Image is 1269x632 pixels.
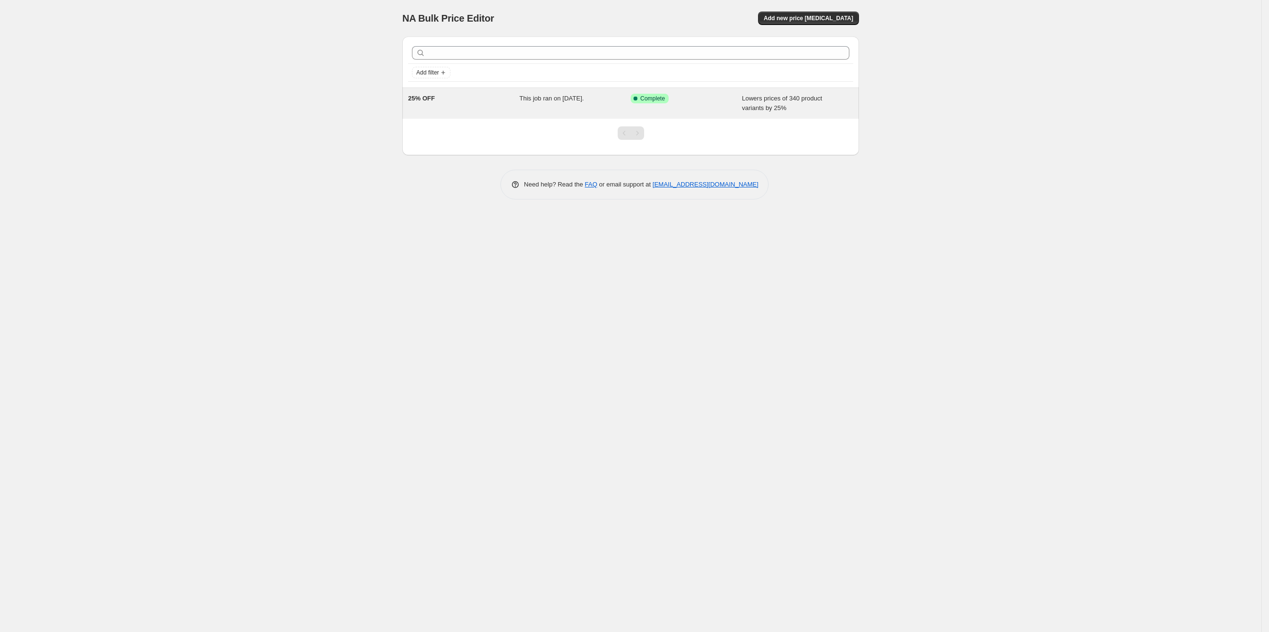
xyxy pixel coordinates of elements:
[742,95,822,112] span: Lowers prices of 340 product variants by 25%
[764,14,853,22] span: Add new price [MEDICAL_DATA]
[597,181,653,188] span: or email support at
[585,181,597,188] a: FAQ
[416,69,439,76] span: Add filter
[520,95,584,102] span: This job ran on [DATE].
[408,95,435,102] span: 25% OFF
[758,12,859,25] button: Add new price [MEDICAL_DATA]
[618,126,644,140] nav: Pagination
[524,181,585,188] span: Need help? Read the
[402,13,494,24] span: NA Bulk Price Editor
[412,67,450,78] button: Add filter
[653,181,759,188] a: [EMAIL_ADDRESS][DOMAIN_NAME]
[640,95,665,102] span: Complete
